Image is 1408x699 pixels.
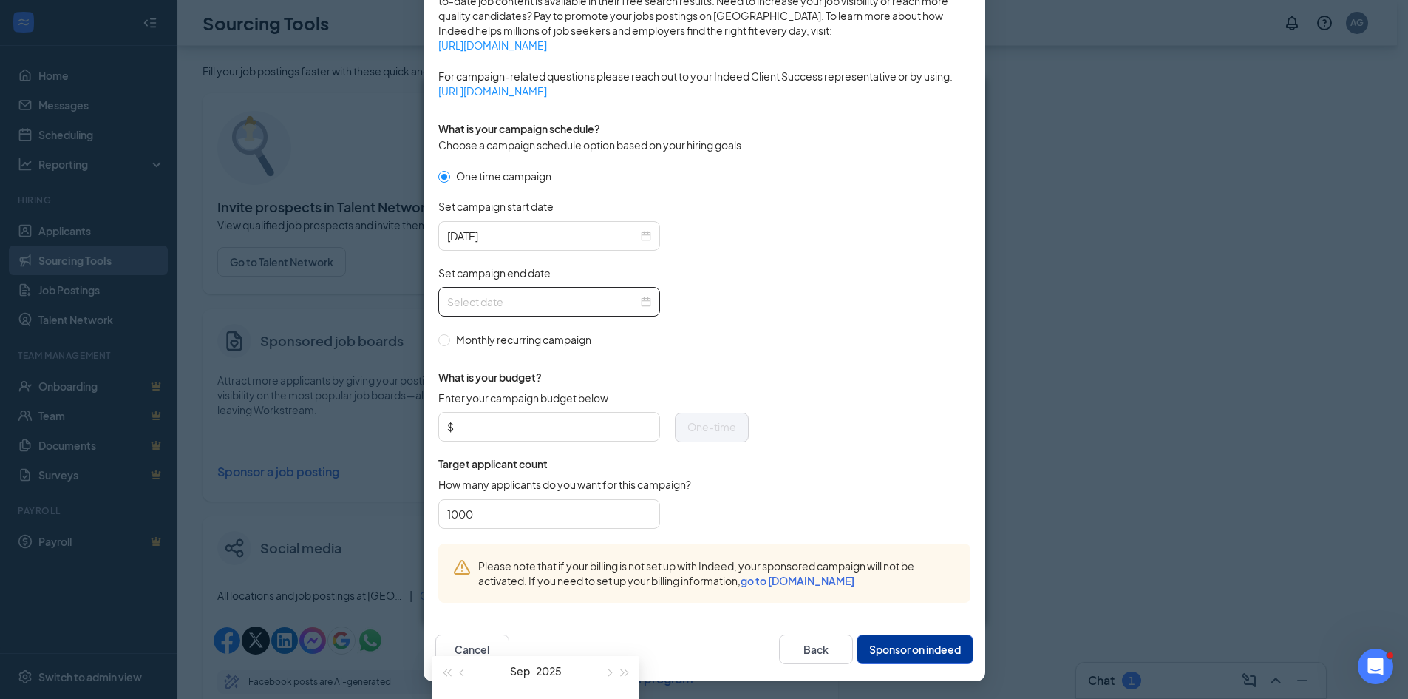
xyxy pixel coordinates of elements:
[438,266,551,280] span: Set campaign end date
[438,477,691,492] span: How many applicants do you want for this campaign?
[536,656,562,686] button: 2025
[447,228,638,244] input: 2025-09-15
[438,122,600,135] span: What is your campaign schedule?
[478,558,956,588] span: Please note that if your billing is not set up with Indeed, your sponsored campaign will not be a...
[510,656,530,686] button: Sep
[741,574,854,587] a: go to [DOMAIN_NAME]
[450,331,597,348] span: Monthly recurring campaign
[438,370,749,385] span: What is your budget?
[687,420,736,433] span: One-time
[447,416,454,438] span: $
[438,199,554,214] span: Set campaign start date
[438,69,970,98] span: For campaign-related questions please reach out to your Indeed Client Success representative or b...
[438,138,744,152] span: Choose a campaign schedule option based on your hiring goals.
[438,38,970,53] a: [URL][DOMAIN_NAME]
[438,456,749,471] span: Target applicant count
[453,558,471,576] svg: Warning
[857,635,973,664] button: Sponsor on indeed
[1358,649,1393,684] iframe: Intercom live chat
[779,635,853,664] button: Back
[447,294,638,310] input: Select date
[438,84,970,98] a: [URL][DOMAIN_NAME]
[450,168,557,184] span: One time campaign
[438,391,611,405] span: Enter your campaign budget below.
[435,635,509,664] button: Cancel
